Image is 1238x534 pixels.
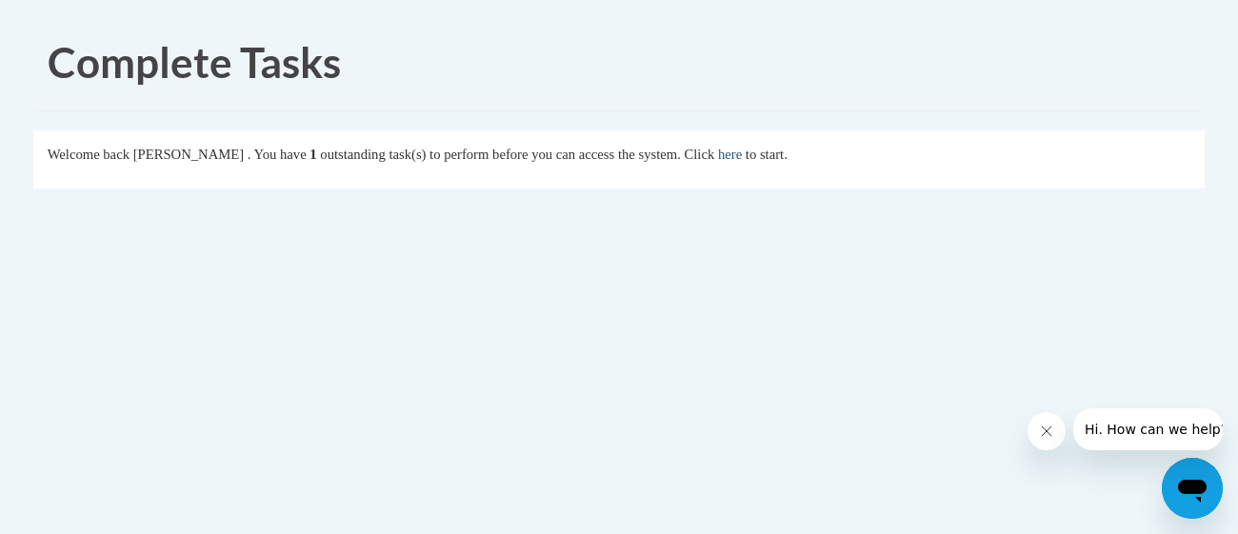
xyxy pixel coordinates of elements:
span: Complete Tasks [48,37,341,87]
iframe: Close message [1028,412,1066,450]
span: Hi. How can we help? [11,13,154,29]
span: 1 [309,147,316,162]
span: Welcome back [48,147,130,162]
span: [PERSON_NAME] [133,147,244,162]
span: . You have [248,147,307,162]
iframe: Button to launch messaging window [1162,458,1223,519]
span: outstanding task(s) to perform before you can access the system. Click [320,147,714,162]
span: to start. [746,147,788,162]
a: here [718,147,742,162]
iframe: Message from company [1073,408,1223,450]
